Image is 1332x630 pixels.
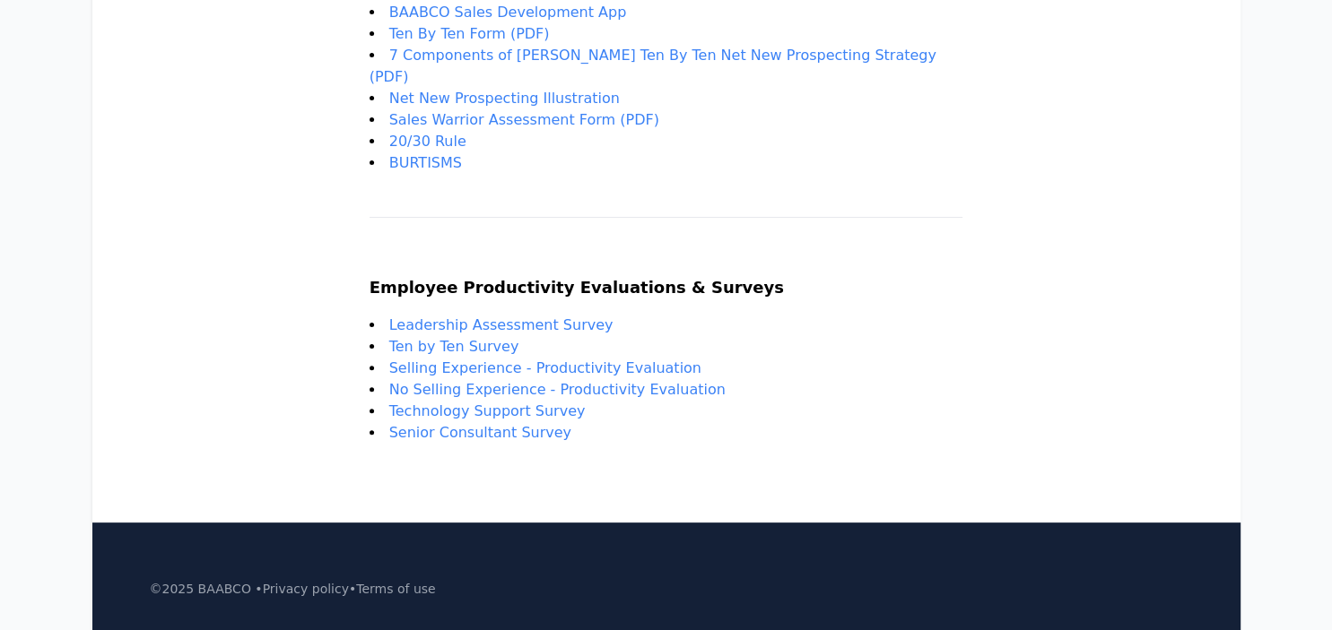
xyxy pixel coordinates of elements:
[370,275,963,315] h2: Employee Productivity Evaluations & Surveys
[389,359,701,376] a: Selling Experience - Productivity Evaluation
[370,47,936,85] a: ​7 Components of [PERSON_NAME] Ten By Ten Net New Prospecting Strategy (PDF)
[263,582,349,596] a: Privacy policy
[356,582,435,596] a: Terms of use
[150,580,436,598] p: ©2025 BAABCO • •
[389,25,550,42] a: Ten By Ten Form (PDF)
[389,338,519,355] a: Ten by Ten Survey
[389,133,466,150] a: 20/30 Rule
[389,90,620,107] a: Net New Prospecting Illustration
[389,4,627,21] a: BAABCO Sales Development App
[389,316,614,333] a: Leadership Assessment Survey
[389,111,659,128] a: Sales Warrior Assessment Form (PDF)
[389,402,586,419] a: Technology Support Survey
[389,154,462,171] a: BURTISMS
[389,381,726,398] a: No Selling Experience - Productivity Evaluation
[389,424,571,441] a: Senior Consultant Survey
